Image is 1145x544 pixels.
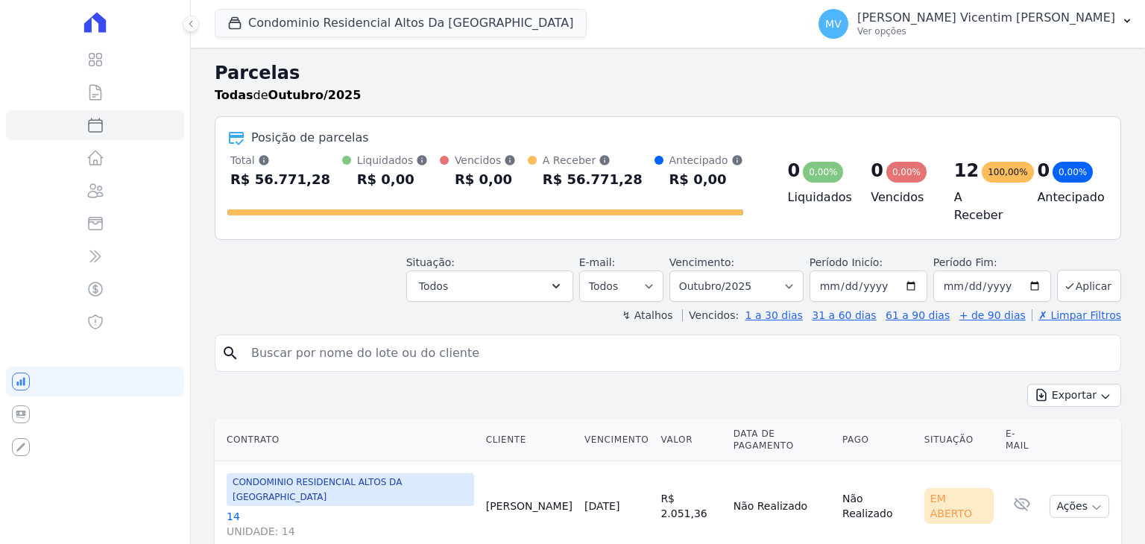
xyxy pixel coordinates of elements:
[1027,384,1121,407] button: Exportar
[1050,495,1109,518] button: Ações
[455,153,516,168] div: Vencidos
[788,189,848,206] h4: Liquidados
[682,309,739,321] label: Vencidos:
[543,153,643,168] div: A Receber
[669,168,743,192] div: R$ 0,00
[215,60,1121,86] h2: Parcelas
[1053,162,1093,183] div: 0,00%
[788,159,801,183] div: 0
[268,88,362,102] strong: Outubro/2025
[871,189,930,206] h4: Vencidos
[807,3,1145,45] button: MV [PERSON_NAME] Vicentim [PERSON_NAME] Ver opções
[954,159,979,183] div: 12
[579,256,616,268] label: E-mail:
[836,419,918,461] th: Pago
[728,419,836,461] th: Data de Pagamento
[803,162,843,183] div: 0,00%
[669,153,743,168] div: Antecipado
[857,10,1115,25] p: [PERSON_NAME] Vicentim [PERSON_NAME]
[654,419,727,461] th: Valor
[230,168,330,192] div: R$ 56.771,28
[406,256,455,268] label: Situação:
[221,344,239,362] i: search
[886,309,950,321] a: 61 a 90 dias
[1037,189,1097,206] h4: Antecipado
[918,419,1000,461] th: Situação
[242,338,1114,368] input: Buscar por nome do lote ou do cliente
[215,88,253,102] strong: Todas
[745,309,803,321] a: 1 a 30 dias
[1000,419,1044,461] th: E-mail
[215,86,361,104] p: de
[419,277,448,295] span: Todos
[825,19,842,29] span: MV
[455,168,516,192] div: R$ 0,00
[215,9,587,37] button: Condominio Residencial Altos Da [GEOGRAPHIC_DATA]
[959,309,1026,321] a: + de 90 dias
[871,159,883,183] div: 0
[933,255,1051,271] label: Período Fim:
[1032,309,1121,321] a: ✗ Limpar Filtros
[227,473,474,506] span: CONDOMINIO RESIDENCIAL ALTOS DA [GEOGRAPHIC_DATA]
[230,153,330,168] div: Total
[578,419,654,461] th: Vencimento
[543,168,643,192] div: R$ 56.771,28
[584,500,619,512] a: [DATE]
[622,309,672,321] label: ↯ Atalhos
[982,162,1033,183] div: 100,00%
[215,419,480,461] th: Contrato
[357,153,429,168] div: Liquidados
[810,256,883,268] label: Período Inicío:
[251,129,369,147] div: Posição de parcelas
[227,509,474,539] a: 14UNIDADE: 14
[954,189,1014,224] h4: A Receber
[1037,159,1050,183] div: 0
[406,271,573,302] button: Todos
[924,488,994,524] div: Em Aberto
[1057,270,1121,302] button: Aplicar
[227,524,474,539] span: UNIDADE: 14
[812,309,876,321] a: 31 a 60 dias
[357,168,429,192] div: R$ 0,00
[886,162,927,183] div: 0,00%
[669,256,734,268] label: Vencimento:
[857,25,1115,37] p: Ver opções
